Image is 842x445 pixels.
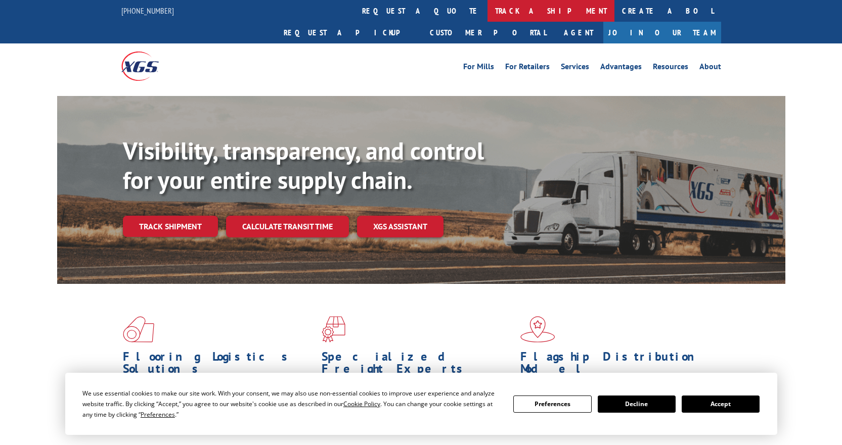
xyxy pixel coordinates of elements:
[123,216,218,237] a: Track shipment
[520,316,555,342] img: xgs-icon-flagship-distribution-model-red
[276,22,422,43] a: Request a pickup
[121,6,174,16] a: [PHONE_NUMBER]
[598,395,676,413] button: Decline
[699,63,721,74] a: About
[322,316,345,342] img: xgs-icon-focused-on-flooring-red
[123,135,484,195] b: Visibility, transparency, and control for your entire supply chain.
[561,63,589,74] a: Services
[322,425,448,437] a: Learn More >
[422,22,554,43] a: Customer Portal
[682,395,760,413] button: Accept
[600,63,642,74] a: Advantages
[520,351,712,380] h1: Flagship Distribution Model
[513,395,591,413] button: Preferences
[357,216,444,237] a: XGS ASSISTANT
[554,22,603,43] a: Agent
[123,316,154,342] img: xgs-icon-total-supply-chain-intelligence-red
[653,63,688,74] a: Resources
[603,22,721,43] a: Join Our Team
[343,400,380,408] span: Cookie Policy
[123,425,249,437] a: Learn More >
[463,63,494,74] a: For Mills
[505,63,550,74] a: For Retailers
[141,410,175,419] span: Preferences
[82,388,501,420] div: We use essential cookies to make our site work. With your consent, we may also use non-essential ...
[65,373,777,435] div: Cookie Consent Prompt
[226,216,349,237] a: Calculate transit time
[123,351,314,380] h1: Flooring Logistics Solutions
[322,351,513,380] h1: Specialized Freight Experts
